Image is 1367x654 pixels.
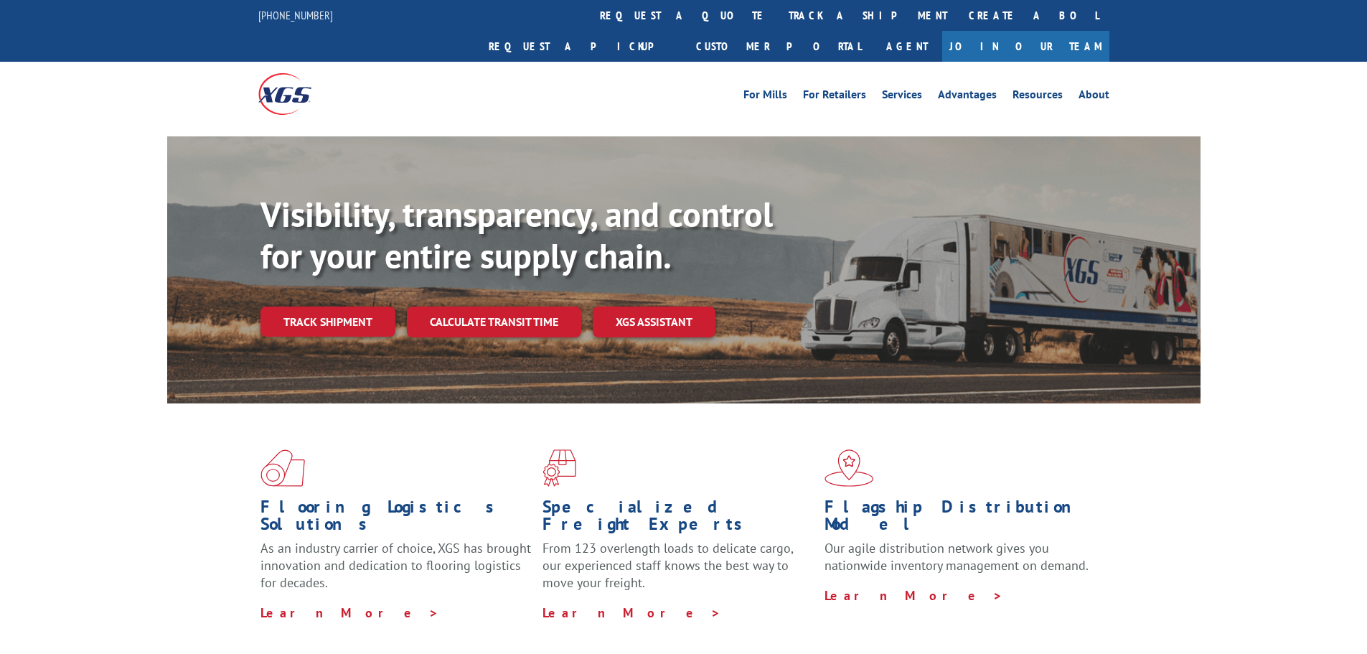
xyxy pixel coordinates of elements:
a: Learn More > [825,587,1003,604]
span: As an industry carrier of choice, XGS has brought innovation and dedication to flooring logistics... [260,540,531,591]
a: Advantages [938,89,997,105]
a: For Mills [743,89,787,105]
a: Request a pickup [478,31,685,62]
h1: Specialized Freight Experts [542,498,814,540]
a: Join Our Team [942,31,1109,62]
b: Visibility, transparency, and control for your entire supply chain. [260,192,773,278]
a: Learn More > [542,604,721,621]
h1: Flagship Distribution Model [825,498,1096,540]
a: [PHONE_NUMBER] [258,8,333,22]
a: For Retailers [803,89,866,105]
a: Track shipment [260,307,395,337]
a: Customer Portal [685,31,872,62]
a: About [1079,89,1109,105]
img: xgs-icon-total-supply-chain-intelligence-red [260,449,305,487]
a: Services [882,89,922,105]
img: xgs-icon-flagship-distribution-model-red [825,449,874,487]
a: XGS ASSISTANT [593,307,715,337]
h1: Flooring Logistics Solutions [260,498,532,540]
a: Learn More > [260,604,439,621]
a: Resources [1013,89,1063,105]
img: xgs-icon-focused-on-flooring-red [542,449,576,487]
a: Calculate transit time [407,307,581,337]
p: From 123 overlength loads to delicate cargo, our experienced staff knows the best way to move you... [542,540,814,604]
span: Our agile distribution network gives you nationwide inventory management on demand. [825,540,1089,574]
a: Agent [872,31,942,62]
